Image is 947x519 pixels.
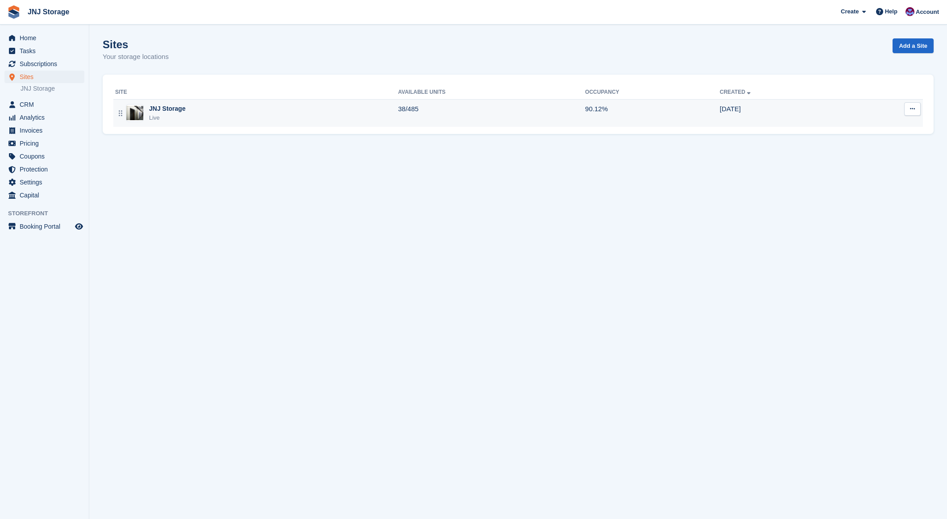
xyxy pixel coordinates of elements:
th: Available Units [398,85,585,100]
a: menu [4,45,84,57]
a: menu [4,124,84,137]
span: Pricing [20,137,73,150]
a: Created [720,89,752,95]
img: stora-icon-8386f47178a22dfd0bd8f6a31ec36ba5ce8667c1dd55bd0f319d3a0aa187defe.svg [7,5,21,19]
a: menu [4,98,84,111]
a: menu [4,150,84,163]
p: Your storage locations [103,52,169,62]
h1: Sites [103,38,169,50]
td: [DATE] [720,99,849,127]
a: JNJ Storage [24,4,73,19]
td: 90.12% [585,99,720,127]
span: Capital [20,189,73,201]
a: menu [4,163,84,176]
div: JNJ Storage [149,104,186,113]
div: Live [149,113,186,122]
a: menu [4,71,84,83]
a: JNJ Storage [21,84,84,93]
a: Preview store [74,221,84,232]
span: Subscriptions [20,58,73,70]
img: Jonathan Scrase [905,7,914,16]
a: menu [4,176,84,188]
a: menu [4,220,84,233]
img: Image of JNJ Storage site [126,106,143,120]
th: Occupancy [585,85,720,100]
span: Invoices [20,124,73,137]
span: Booking Portal [20,220,73,233]
a: menu [4,32,84,44]
span: Tasks [20,45,73,57]
span: Help [885,7,897,16]
span: Home [20,32,73,44]
span: Analytics [20,111,73,124]
a: menu [4,189,84,201]
a: menu [4,137,84,150]
span: Account [916,8,939,17]
td: 38/485 [398,99,585,127]
span: Coupons [20,150,73,163]
span: Create [841,7,859,16]
span: CRM [20,98,73,111]
a: menu [4,58,84,70]
span: Storefront [8,209,89,218]
span: Protection [20,163,73,176]
span: Sites [20,71,73,83]
th: Site [113,85,398,100]
span: Settings [20,176,73,188]
a: menu [4,111,84,124]
a: Add a Site [893,38,934,53]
